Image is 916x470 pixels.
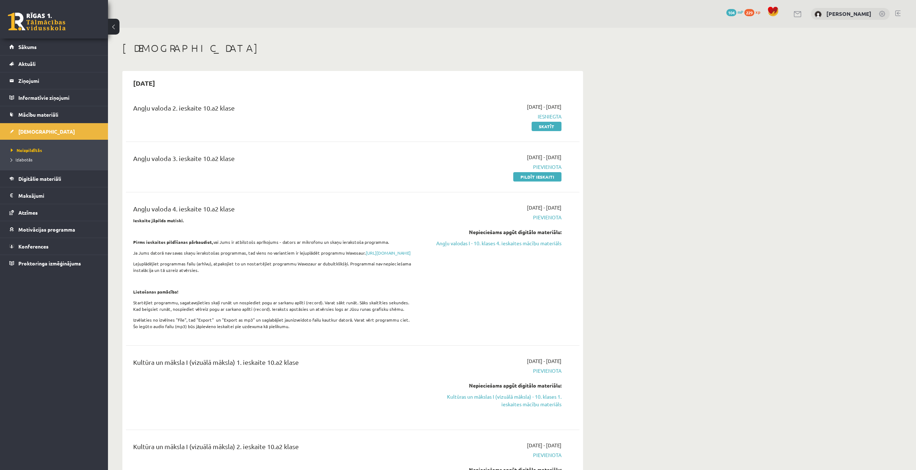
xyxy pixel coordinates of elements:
[527,204,561,211] span: [DATE] - [DATE]
[133,218,184,223] strong: Ieskaite jāpilda mutiski.
[9,255,99,272] a: Proktoringa izmēģinājums
[744,9,754,16] span: 229
[18,89,99,106] legend: Informatīvie ziņojumi
[11,147,101,153] a: Neizpildītās
[133,103,415,116] div: Angļu valoda 2. ieskaite 10.a2 klase
[18,175,61,182] span: Digitālie materiāli
[133,442,415,455] div: Kultūra un māksla I (vizuālā māksla) 2. ieskaite 10.a2 klase
[133,239,213,245] strong: Pirms ieskaites pildīšanas pārbaudiet,
[9,238,99,255] a: Konferences
[527,442,561,449] span: [DATE] - [DATE]
[737,9,743,15] span: mP
[11,157,32,162] span: Izlabotās
[9,221,99,238] a: Motivācijas programma
[9,55,99,72] a: Aktuāli
[726,9,743,15] a: 104 mP
[426,240,561,247] a: Angļu valodas I - 10. klases 4. ieskaites mācību materiāls
[9,39,99,55] a: Sākums
[426,113,561,120] span: Iesniegta
[9,170,99,187] a: Digitālie materiāli
[426,214,561,221] span: Pievienota
[133,289,179,295] strong: Lietošanas pamācība!
[18,209,38,216] span: Atzīmes
[532,122,561,131] a: Skatīt
[133,260,415,273] p: Lejuplādējiet programmas failu (arhīvu), atpakojiet to un nostartējiet programmu Wavozaur ar dubu...
[815,11,822,18] img: Vladislava Vlasova
[18,226,75,233] span: Motivācijas programma
[133,250,415,256] p: Ja Jums datorā nav savas skaņu ierakstošas programmas, tad viens no variantiem ir lejuplādēt prog...
[133,153,415,167] div: Angļu valoda 3. ieskaite 10.a2 klase
[126,75,162,91] h2: [DATE]
[426,228,561,236] div: Nepieciešams apgūt digitālo materiālu:
[426,451,561,459] span: Pievienota
[726,9,736,16] span: 104
[426,163,561,171] span: Pievienota
[513,172,561,182] a: Pildīt ieskaiti
[18,243,49,250] span: Konferences
[755,9,760,15] span: xp
[527,103,561,111] span: [DATE] - [DATE]
[18,187,99,204] legend: Maksājumi
[133,204,415,217] div: Angļu valoda 4. ieskaite 10.a2 klase
[826,10,871,17] a: [PERSON_NAME]
[18,61,36,67] span: Aktuāli
[744,9,764,15] a: 229 xp
[9,72,99,89] a: Ziņojumi
[133,357,415,371] div: Kultūra un māksla I (vizuālā māksla) 1. ieskaite 10.a2 klase
[8,13,66,31] a: Rīgas 1. Tālmācības vidusskola
[11,156,101,163] a: Izlabotās
[133,299,415,312] p: Startējiet programmu, sagatavojieties skaļi runāt un nospiediet pogu ar sarkanu aplīti (record). ...
[122,42,583,54] h1: [DEMOGRAPHIC_DATA]
[527,153,561,161] span: [DATE] - [DATE]
[9,187,99,204] a: Maksājumi
[18,72,99,89] legend: Ziņojumi
[11,147,42,153] span: Neizpildītās
[426,393,561,408] a: Kultūras un mākslas I (vizuālā māksla) - 10. klases 1. ieskaites mācību materiāls
[9,123,99,140] a: [DEMOGRAPHIC_DATA]
[366,250,411,256] a: [URL][DOMAIN_NAME]
[18,128,75,135] span: [DEMOGRAPHIC_DATA]
[133,239,415,245] p: vai Jums ir atbilstošs aprīkojums - dators ar mikrofonu un skaņu ierakstoša programma.
[9,89,99,106] a: Informatīvie ziņojumi
[18,111,58,118] span: Mācību materiāli
[426,382,561,389] div: Nepieciešams apgūt digitālo materiālu:
[18,260,81,267] span: Proktoringa izmēģinājums
[9,204,99,221] a: Atzīmes
[18,44,37,50] span: Sākums
[133,317,415,330] p: Izvēlaties no izvēlnes "File", tad "Export" un "Export as mp3" un saglabājiet jaunizveidoto failu...
[426,367,561,375] span: Pievienota
[9,106,99,123] a: Mācību materiāli
[527,357,561,365] span: [DATE] - [DATE]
